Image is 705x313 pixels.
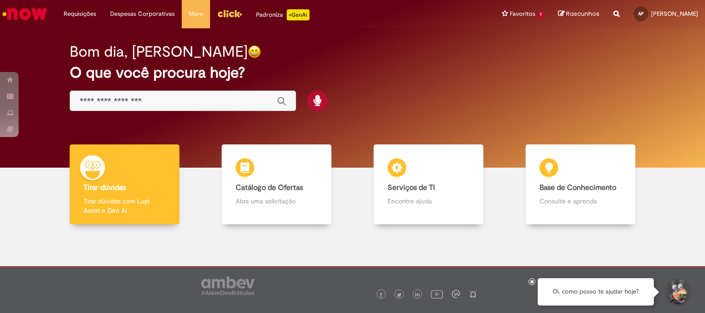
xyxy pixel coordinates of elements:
[287,9,310,20] p: +GenAi
[388,183,435,192] b: Serviços de TI
[236,196,317,206] p: Abra uma solicitação
[64,9,96,19] span: Requisições
[70,44,248,60] h2: Bom dia, [PERSON_NAME]
[663,278,691,306] button: Iniciar Conversa de Suporte
[353,144,505,225] a: Serviços de TI Encontre ajuda
[510,9,535,19] span: Favoritos
[84,183,126,192] b: Tirar dúvidas
[638,11,644,17] span: AP
[256,9,310,20] div: Padroniza
[566,9,600,18] span: Rascunhos
[537,11,544,19] span: 1
[70,65,635,81] h2: O que você procura hoje?
[201,276,255,295] img: logo_footer_ambev_rotulo_gray.png
[504,144,656,225] a: Base de Conhecimento Consulte e aprenda
[452,290,460,298] img: logo_footer_workplace.png
[84,196,165,215] p: Tirar dúvidas com Lupi Assist e Gen Ai
[201,144,353,225] a: Catálogo de Ofertas Abra uma solicitação
[236,183,303,192] b: Catálogo de Ofertas
[431,288,443,300] img: logo_footer_youtube.png
[651,10,698,18] span: [PERSON_NAME]
[189,9,203,19] span: More
[540,183,616,192] b: Base de Conhecimento
[538,278,654,306] div: Oi, como posso te ajudar hoje?
[49,144,201,225] a: Tirar dúvidas Tirar dúvidas com Lupi Assist e Gen Ai
[558,10,600,19] a: Rascunhos
[415,292,420,298] img: logo_footer_linkedin.png
[1,5,49,23] img: ServiceNow
[388,196,469,206] p: Encontre ajuda
[379,293,383,297] img: logo_footer_facebook.png
[217,7,242,20] img: click_logo_yellow_360x200.png
[110,9,175,19] span: Despesas Corporativas
[248,45,261,59] img: happy-face.png
[469,290,477,298] img: logo_footer_naosei.png
[540,196,621,206] p: Consulte e aprenda
[397,293,402,297] img: logo_footer_twitter.png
